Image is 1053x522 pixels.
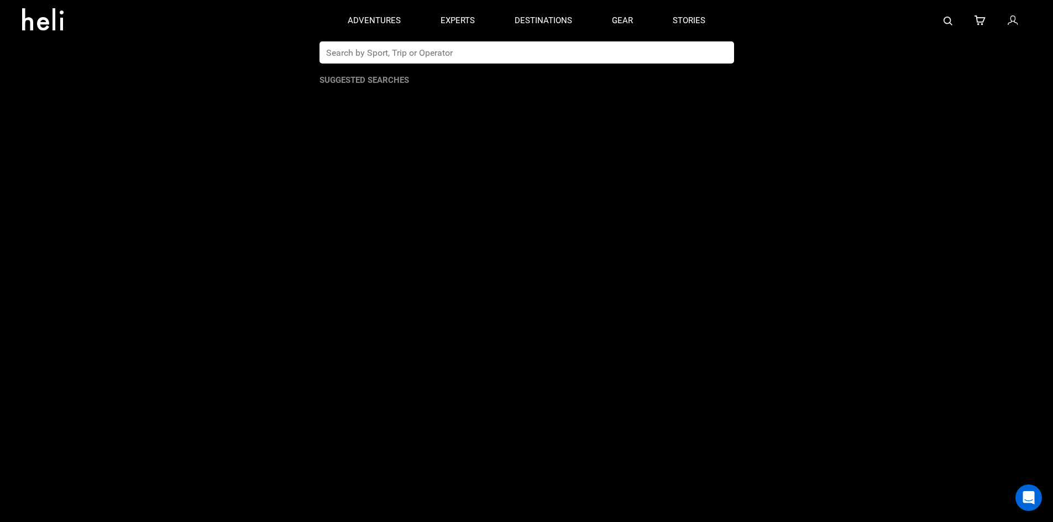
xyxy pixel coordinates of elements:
[319,75,734,86] p: Suggested Searches
[441,15,475,27] p: experts
[944,17,952,25] img: search-bar-icon.svg
[515,15,572,27] p: destinations
[319,41,711,64] input: Search by Sport, Trip or Operator
[1015,484,1042,511] div: Open Intercom Messenger
[348,15,401,27] p: adventures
